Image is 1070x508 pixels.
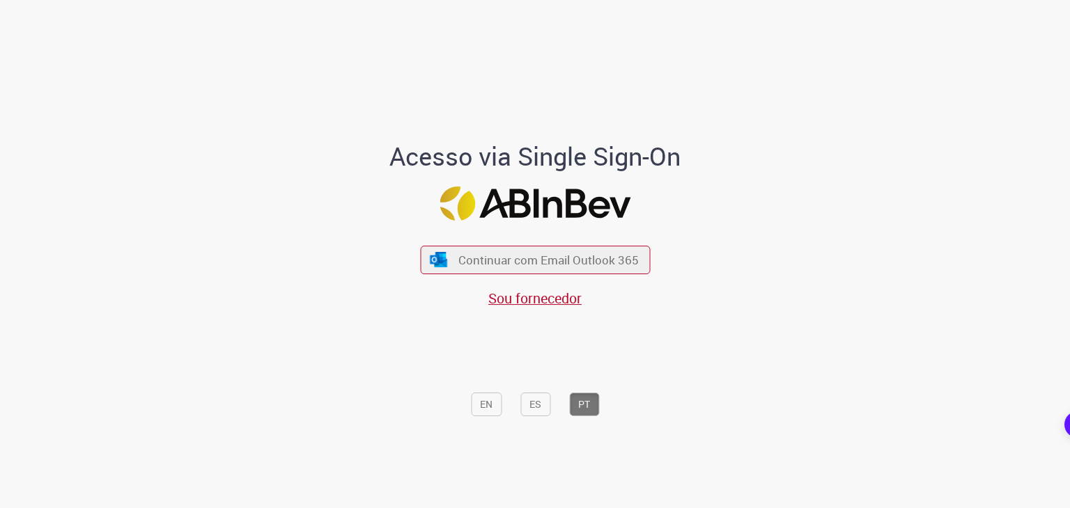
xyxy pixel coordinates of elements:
span: Continuar com Email Outlook 365 [458,252,639,268]
button: EN [471,392,502,416]
a: Sou fornecedor [488,289,582,308]
button: ES [520,392,550,416]
img: ícone Azure/Microsoft 360 [429,253,449,267]
button: ícone Azure/Microsoft 360 Continuar com Email Outlook 365 [420,246,650,274]
button: PT [569,392,599,416]
img: Logo ABInBev [440,186,630,221]
h1: Acesso via Single Sign-On [342,143,729,170]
